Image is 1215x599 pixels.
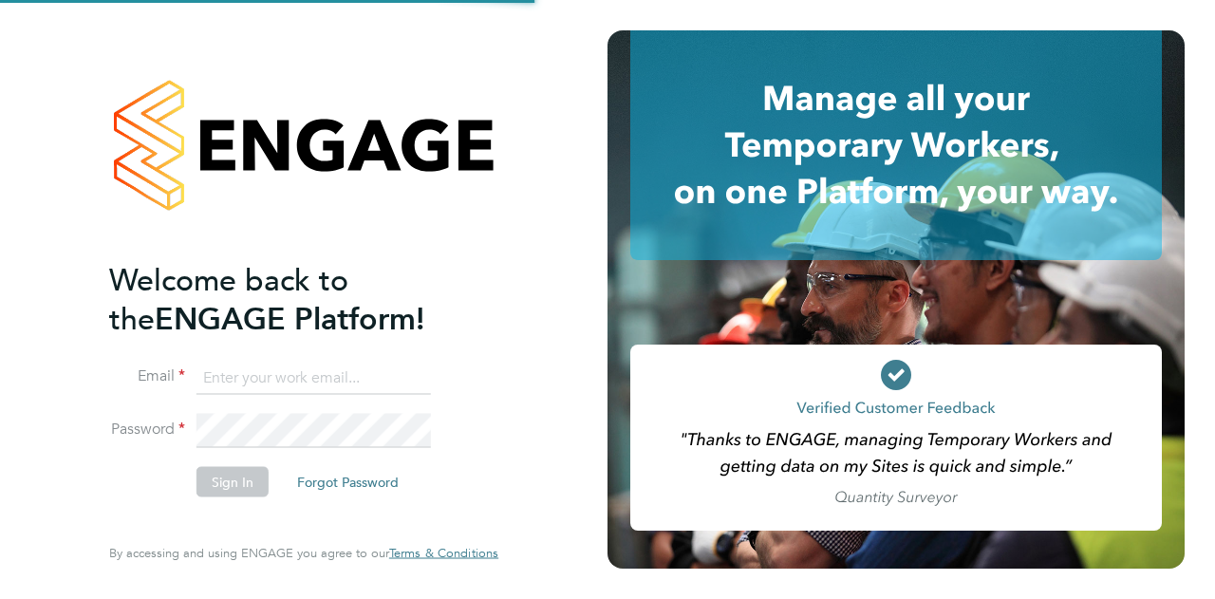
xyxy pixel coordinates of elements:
[109,420,185,440] label: Password
[196,361,431,395] input: Enter your work email...
[282,467,414,497] button: Forgot Password
[389,545,498,561] span: Terms & Conditions
[196,467,269,497] button: Sign In
[109,366,185,386] label: Email
[109,545,498,561] span: By accessing and using ENGAGE you agree to our
[109,260,479,338] h2: ENGAGE Platform!
[109,261,348,337] span: Welcome back to the
[389,546,498,561] a: Terms & Conditions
